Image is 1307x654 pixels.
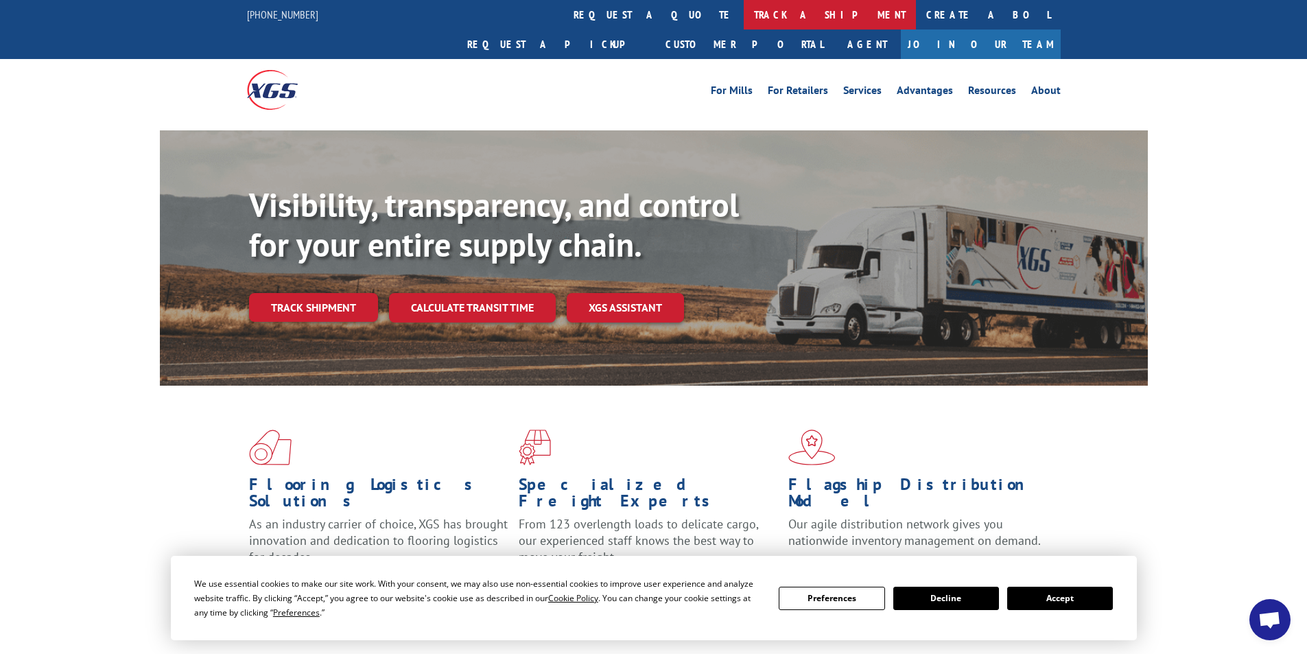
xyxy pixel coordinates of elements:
[519,516,778,577] p: From 123 overlength loads to delicate cargo, our experienced staff knows the best way to move you...
[548,592,598,604] span: Cookie Policy
[519,476,778,516] h1: Specialized Freight Experts
[389,293,556,323] a: Calculate transit time
[249,430,292,465] img: xgs-icon-total-supply-chain-intelligence-red
[249,476,508,516] h1: Flooring Logistics Solutions
[788,516,1041,548] span: Our agile distribution network gives you nationwide inventory management on demand.
[567,293,684,323] a: XGS ASSISTANT
[788,476,1048,516] h1: Flagship Distribution Model
[273,607,320,618] span: Preferences
[457,30,655,59] a: Request a pickup
[249,183,739,266] b: Visibility, transparency, and control for your entire supply chain.
[893,587,999,610] button: Decline
[1007,587,1113,610] button: Accept
[519,430,551,465] img: xgs-icon-focused-on-flooring-red
[194,576,762,620] div: We use essential cookies to make our site work. With your consent, we may also use non-essential ...
[249,293,378,322] a: Track shipment
[247,8,318,21] a: [PHONE_NUMBER]
[711,85,753,100] a: For Mills
[901,30,1061,59] a: Join Our Team
[968,85,1016,100] a: Resources
[249,516,508,565] span: As an industry carrier of choice, XGS has brought innovation and dedication to flooring logistics...
[655,30,834,59] a: Customer Portal
[843,85,882,100] a: Services
[171,556,1137,640] div: Cookie Consent Prompt
[897,85,953,100] a: Advantages
[1031,85,1061,100] a: About
[779,587,884,610] button: Preferences
[768,85,828,100] a: For Retailers
[834,30,901,59] a: Agent
[788,430,836,465] img: xgs-icon-flagship-distribution-model-red
[1249,599,1291,640] div: Open chat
